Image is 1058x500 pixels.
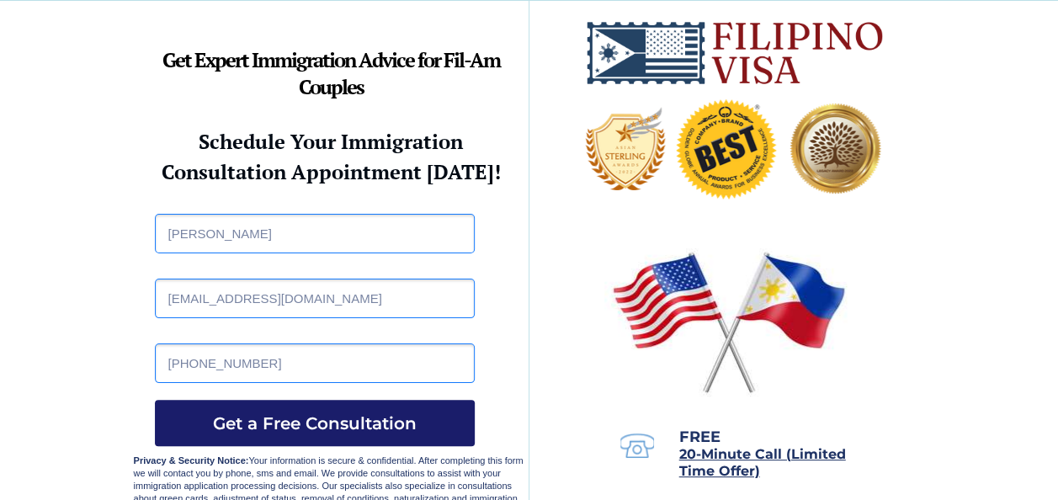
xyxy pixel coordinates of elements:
[155,400,475,446] button: Get a Free Consultation
[155,279,475,318] input: Email
[155,413,475,434] span: Get a Free Consultation
[679,428,720,446] span: FREE
[162,46,500,100] strong: Get Expert Immigration Advice for Fil-Am Couples
[679,448,846,478] a: 20-Minute Call (Limited Time Offer)
[199,128,463,155] strong: Schedule Your Immigration
[155,343,475,383] input: Phone Number
[162,158,501,185] strong: Consultation Appointment [DATE]!
[679,446,846,479] span: 20-Minute Call (Limited Time Offer)
[155,214,475,253] input: Full Name
[134,455,249,465] strong: Privacy & Security Notice:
